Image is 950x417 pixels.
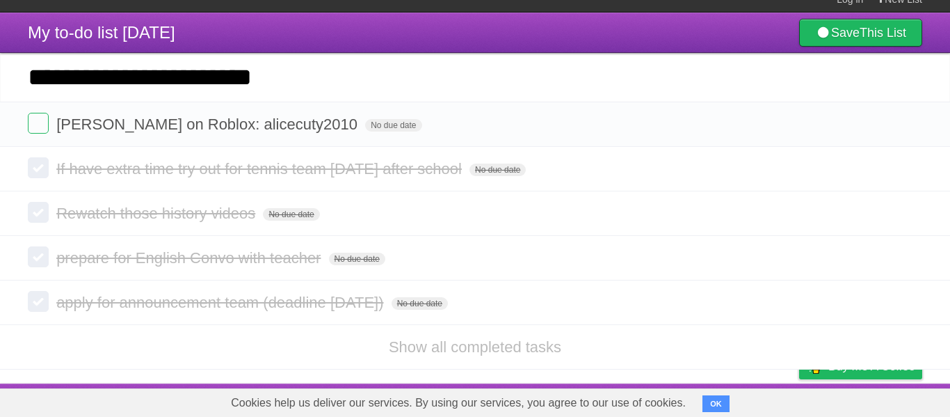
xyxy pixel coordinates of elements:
[56,116,361,133] span: [PERSON_NAME] on Roblox: alicecuty2010
[263,208,319,221] span: No due date
[28,157,49,178] label: Done
[28,291,49,312] label: Done
[217,389,700,417] span: Cookies help us deliver our services. By using our services, you agree to our use of cookies.
[660,387,716,414] a: Developers
[392,297,448,310] span: No due date
[781,387,817,414] a: Privacy
[389,338,561,356] a: Show all completed tasks
[28,202,49,223] label: Done
[28,113,49,134] label: Done
[860,26,906,40] b: This List
[799,19,922,47] a: SaveThis List
[614,387,643,414] a: About
[365,119,421,132] span: No due date
[56,294,387,311] span: apply for announcement team (deadline [DATE])
[702,395,730,412] button: OK
[56,249,324,267] span: prepare for English Convo with teacher
[329,253,385,265] span: No due date
[469,164,526,176] span: No due date
[28,23,175,42] span: My to-do list [DATE]
[56,205,259,222] span: Rewatch those history videos
[734,387,764,414] a: Terms
[835,387,922,414] a: Suggest a feature
[28,246,49,267] label: Done
[828,354,915,379] span: Buy me a coffee
[56,160,465,178] span: If have extra time try out for tennis team [DATE] after school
